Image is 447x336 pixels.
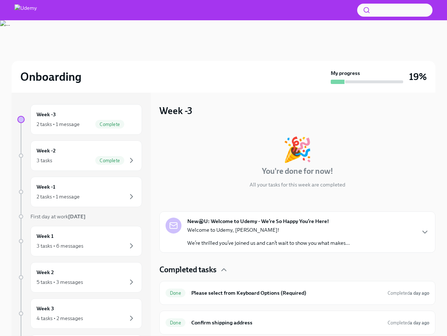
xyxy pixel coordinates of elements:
h6: Week -1 [37,183,55,191]
span: Complete [95,122,124,127]
a: Week 34 tasks • 2 messages [17,298,142,329]
span: Complete [95,158,124,163]
a: DonePlease select from Keyboard Options (Required)Completeda day ago [166,287,429,299]
a: Week 13 tasks • 6 messages [17,226,142,256]
strong: a day ago [410,290,429,296]
div: 3 tasks • 6 messages [37,242,83,249]
div: 3 tasks [37,157,52,164]
span: Done [166,290,185,296]
a: Week -23 tasksComplete [17,140,142,171]
span: September 15th, 2025 10:08 [388,319,429,326]
div: 🎉 [283,138,312,161]
div: 2 tasks • 1 message [37,193,80,200]
h3: Week -3 [159,104,192,117]
img: Udemy [14,4,37,16]
strong: New@U: Welcome to Udemy - We’re So Happy You’re Here! [187,218,329,225]
span: September 15th, 2025 10:08 [388,290,429,297]
h6: Week 3 [37,304,54,312]
h6: Week -2 [37,147,56,155]
span: Completed [388,290,429,296]
div: Completed tasks [159,264,435,275]
span: Done [166,320,185,325]
p: Welcome to Udemy, [PERSON_NAME]! [187,226,350,234]
h6: Week 2 [37,268,54,276]
a: Week -12 tasks • 1 message [17,177,142,207]
h3: 19% [409,70,427,83]
div: 2 tasks • 1 message [37,121,80,128]
h4: Completed tasks [159,264,217,275]
h4: You're done for now! [262,166,333,177]
div: 5 tasks • 3 messages [37,278,83,286]
a: Week 25 tasks • 3 messages [17,262,142,293]
a: First day at work[DATE] [17,213,142,220]
h6: Confirm shipping address [191,319,382,327]
h6: Week 1 [37,232,54,240]
div: 4 tasks • 2 messages [37,315,83,322]
p: We’re thrilled you’ve joined us and can’t wait to show you what makes... [187,239,350,247]
a: Week -32 tasks • 1 messageComplete [17,104,142,135]
span: First day at work [30,213,85,220]
a: DoneConfirm shipping addressCompleteda day ago [166,317,429,328]
h6: Week -3 [37,110,56,118]
strong: [DATE] [68,213,85,220]
h6: Please select from Keyboard Options (Required) [191,289,382,297]
h2: Onboarding [20,70,82,84]
strong: My progress [331,70,360,77]
span: Completed [388,320,429,325]
p: All your tasks for this week are completed [250,181,345,188]
strong: a day ago [410,320,429,325]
